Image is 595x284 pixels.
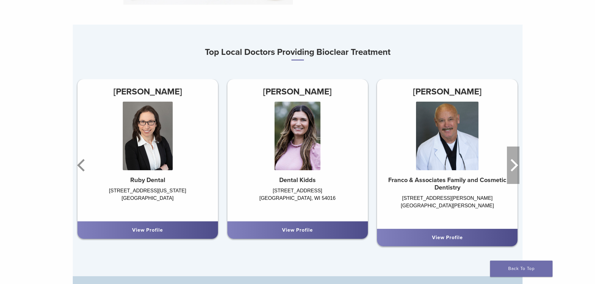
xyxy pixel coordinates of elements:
h3: [PERSON_NAME] [77,84,218,99]
img: Dr. Megan Kinder [275,102,320,170]
img: Dr. Andrea Ruby [123,102,173,170]
button: Next [507,147,519,184]
h3: [PERSON_NAME] [227,84,368,99]
strong: Ruby Dental [130,176,165,184]
a: View Profile [282,227,313,233]
h3: [PERSON_NAME] [377,84,518,99]
h3: Top Local Doctors Providing Bioclear Treatment [73,45,523,60]
div: [STREET_ADDRESS][PERSON_NAME] [GEOGRAPHIC_DATA][PERSON_NAME] [377,195,518,223]
div: [STREET_ADDRESS][US_STATE] [GEOGRAPHIC_DATA] [77,187,218,215]
img: Dr. Frank Milnar [416,102,478,170]
button: Previous [76,147,88,184]
a: View Profile [132,227,163,233]
div: [STREET_ADDRESS] [GEOGRAPHIC_DATA], WI 54016 [227,187,368,215]
a: View Profile [432,234,463,241]
strong: Franco & Associates Family and Cosmetic Dentistry [388,176,506,191]
strong: Dental Kidds [279,176,316,184]
a: Back To Top [490,261,553,277]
